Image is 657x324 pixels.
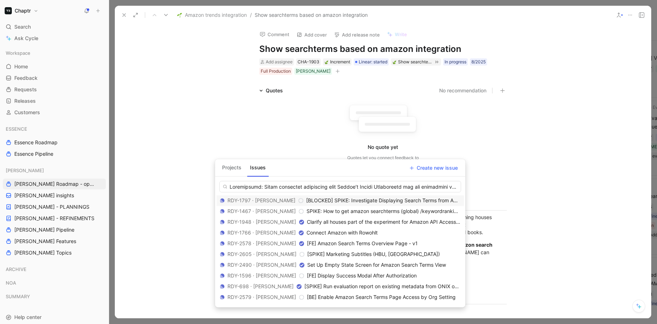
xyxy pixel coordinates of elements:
[296,284,301,289] svg: Done
[307,229,378,236] span: Connect Amazon with Rowohlt
[220,261,304,269] div: RDY-2490 · [PERSON_NAME]
[220,228,304,237] div: RDY-1766 · [PERSON_NAME]
[219,181,461,192] input: Search...
[304,283,485,289] span: [SPIKE] Run evaluation report on existing metadata from ONIX on set of titles
[220,271,304,280] div: RDY-1596 · [PERSON_NAME]
[299,209,304,214] svg: Backlog
[247,162,269,173] button: Issues
[307,294,456,300] span: [BE] Enable Amazon Search Terms Page Access by Org Setting
[220,250,304,258] div: RDY-2605 · [PERSON_NAME]
[220,218,304,226] div: RDY-1948 · [PERSON_NAME]
[298,198,303,203] svg: Backlog
[299,219,304,224] svg: Done
[307,208,533,214] span: SPIKE: How to get amazon searchterms (global) /keywordrankings (local) into [PERSON_NAME]?
[406,163,461,173] button: Create new issue
[220,282,301,291] div: RDY-698 · [PERSON_NAME]
[299,273,304,278] svg: Backlog
[307,262,446,268] span: Set Up Empty State Screen for Amazon Search Terms View
[220,196,303,205] div: RDY-1797 · [PERSON_NAME]
[220,207,304,216] div: RDY-1467 · [PERSON_NAME]
[410,164,458,172] span: Create new issue
[220,293,304,301] div: RDY-2579 · [PERSON_NAME]
[299,230,304,235] svg: Done
[299,262,304,267] svg: Done
[307,272,417,279] span: [FE] Display Success Modal After Authorization
[307,251,440,257] span: [SPIKE] Marketing Subtitles (HBU, [GEOGRAPHIC_DATA])
[307,240,418,246] span: [FE] Amazon Search Terms Overview Page - v1
[306,197,543,203] span: [BLOCKED] SPIKE: Investigate Displaying Search Terms from Amazon Integration in [PERSON_NAME]
[307,219,471,225] span: Clarify all houses part of the experiment for Amazon API Access - HBU
[299,241,304,246] svg: Done
[299,252,304,257] svg: Backlog
[219,162,244,173] button: Projects
[220,239,304,248] div: RDY-2578 · [PERSON_NAME]
[299,295,304,300] svg: Backlog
